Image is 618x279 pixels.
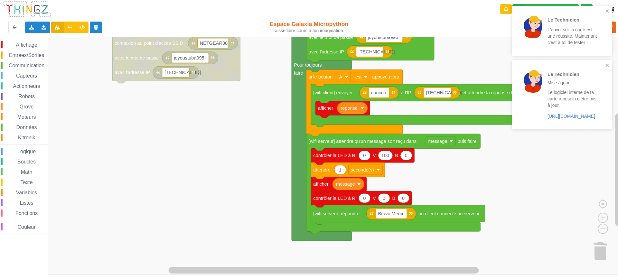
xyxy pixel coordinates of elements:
span: Variables [15,190,38,195]
text: contrôler la LED à R [313,196,355,201]
text: contrôler la LED à R [313,153,355,158]
text: Bravo Merci [378,211,403,216]
span: Moteurs [16,114,37,120]
p: Mise à jour [548,79,598,86]
div: Ta base fonctionne bien ! [512,4,579,14]
text: reponse [341,106,357,111]
text: 0 [363,196,366,201]
text: et attendre la réponse dans [463,90,520,95]
text: 0 [405,153,407,158]
text: connexion au point d'accès SSID [115,41,183,46]
button: close [605,63,610,69]
text: à l'IP [401,90,411,95]
text: puis faire [458,139,477,144]
text: [TECHNICAL_ID] [164,70,201,75]
span: Logique [16,149,37,154]
img: thingz_logo.png [3,1,51,18]
text: NETGEAR38 [200,41,228,46]
text: [TECHNICAL_ID] [359,49,395,54]
text: attendre [313,167,330,172]
text: message [428,139,447,144]
text: 0 [402,196,405,201]
div: Laisse libre cours à ton imagination ! [255,28,363,33]
text: joyoustuba995 [173,55,204,60]
text: afficher [318,106,333,111]
span: Kitronik [17,135,36,140]
text: 100 [381,153,389,158]
span: Listes [19,200,34,206]
button: close [605,8,610,14]
text: avec l'adresse IP [115,70,150,75]
text: [TECHNICAL_ID] [426,90,462,95]
span: Texte [19,180,33,185]
text: B [395,153,398,158]
text: coucou [371,90,386,95]
text: 0 [383,196,385,201]
text: 1 [339,167,342,172]
p: Le Technicien [548,16,598,23]
text: appuyé alors [372,74,399,79]
a: [URL][DOMAIN_NAME] [548,114,595,119]
span: Grove [19,104,35,109]
span: Entrées/Sorties [8,52,45,58]
p: Le logiciel interne de ta carte a besoin d'être mis à jour. [548,89,598,108]
text: [wifi serveur] attendre qu'un message soit reçu dans [309,139,417,144]
p: L'envoi sur la carte est une réussite. Maintenant c'est à toi de tester ! [548,26,598,46]
span: Robots [17,94,36,99]
span: Actionneurs [12,83,41,89]
text: message [336,181,355,187]
text: si le bouton [309,74,332,79]
text: B [392,196,395,201]
text: au client connecté au serveur [418,211,480,216]
text: joyoustuba995 [368,34,398,40]
span: Fonctions [14,210,39,216]
span: Capteurs [15,73,38,79]
text: [wifi client] envoyer [313,90,353,95]
text: Pour toujours [294,62,322,68]
text: A [339,74,342,79]
text: 0 [363,153,366,158]
p: Le Technicien [548,71,598,78]
text: faire [294,70,303,76]
text: avec le mot de passe [115,55,159,60]
span: Couleur [17,224,37,230]
text: V [373,196,376,201]
text: avec l'adresse IP [309,49,344,54]
span: Boucles [16,159,37,164]
text: afficher [313,181,329,187]
text: seconde(s) [351,167,374,172]
div: Espace Galaxia Micropython [255,21,363,33]
span: Communication [8,63,45,68]
text: est [355,74,361,79]
text: V [373,153,376,158]
text: avec le mot de passe [309,34,353,40]
span: Données [15,125,38,130]
span: Affichage [15,42,38,48]
text: [wifi serveur] répondre [313,211,360,216]
span: Math [20,169,33,175]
